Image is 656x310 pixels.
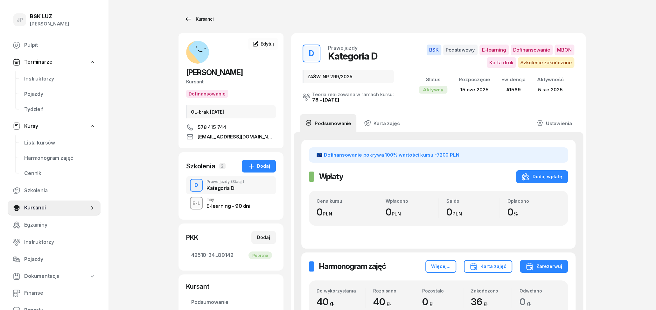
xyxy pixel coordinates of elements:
a: Terminarze [8,55,101,69]
button: DPrawo jazdy(Stacj.)Kategoria D [186,176,276,194]
div: Aktywność [537,75,564,84]
div: 0 [317,206,378,218]
span: Harmonogram zajęć [24,154,95,162]
span: #1569 [506,87,520,93]
div: Aktywny [419,86,447,94]
span: 36 [471,296,491,307]
button: Więcej... [425,260,456,273]
span: Podsumowanie [191,298,271,306]
small: PLN [452,211,462,217]
a: Podsumowanie [300,114,356,132]
div: Kursant [186,78,276,86]
div: Karta zajęć [470,263,506,270]
div: E-L [190,199,203,207]
a: Dokumentacja [8,269,101,284]
span: (Stacj.) [231,180,244,184]
div: Kategoria D [206,186,244,191]
div: Kursanci [184,15,213,23]
span: Edytuj [261,41,274,46]
div: ZAŚW. NR 299/2025 [303,70,394,83]
span: 15 cze 2025 [460,87,488,93]
span: Podstawowy [443,45,478,55]
button: D [303,45,320,62]
span: Instruktorzy [24,238,95,246]
div: E-learning - 90 dni [206,203,250,208]
button: Zarezerwuj [520,260,568,273]
div: Odwołano [520,288,560,293]
small: PLN [323,211,332,217]
button: Dodaj [251,231,276,244]
span: 578 415 744 [198,123,226,131]
div: Więcej... [431,263,450,270]
span: 40 [317,296,337,307]
span: Finanse [24,289,95,297]
button: Dodaj [242,160,276,173]
span: E-learning [479,45,509,55]
span: Instruktorzy [24,75,95,83]
a: Egzaminy [8,217,101,233]
small: g. [429,300,434,306]
div: Wpłacono [386,198,439,204]
div: Kategoria D [328,50,377,62]
span: [PERSON_NAME] [186,68,243,77]
div: Zakończono [471,288,512,293]
button: Karta zajęć [464,260,512,273]
span: Dofinansowanie [511,45,553,55]
small: g. [387,300,391,306]
span: Pojazdy [24,90,95,98]
span: Pulpit [24,41,95,49]
div: D [192,180,201,191]
span: 42510-34...89142 [191,251,271,259]
a: Kursanci [8,200,101,215]
div: Saldo [446,198,499,204]
div: Prawo jazdy [206,180,244,184]
div: 0 [446,206,499,218]
div: Zarezerwuj [526,263,562,270]
button: E-LInnyE-learning - 90 dni [186,194,276,212]
a: Ustawienia [531,114,577,132]
a: Pulpit [8,38,101,53]
div: Kursant [186,282,276,291]
span: Kursy [24,122,38,130]
span: Tydzień [24,105,95,114]
a: Tydzień [19,102,101,117]
a: Podsumowanie [186,295,276,310]
a: 42510-34...89142Pobrano [186,248,276,263]
button: Dodaj wpłatę [516,170,568,183]
small: g. [330,300,334,306]
small: % [513,211,518,217]
span: Pojazdy [24,255,95,264]
div: OL-brak [DATE] [186,105,276,118]
span: Egzaminy [24,221,95,229]
span: Lista kursów [24,139,95,147]
div: Do wykorzystania [317,288,365,293]
span: 40 [373,296,394,307]
div: [PERSON_NAME] [30,20,69,28]
a: Kursanci [178,13,219,25]
button: E-L [190,197,203,209]
a: Edytuj [248,38,278,50]
div: 0 [386,206,439,218]
span: Szkolenia [24,187,95,195]
span: [EMAIL_ADDRESS][DOMAIN_NAME] [198,133,276,141]
div: Prawo jazdy [328,45,357,50]
span: 🇪🇺 Dofinansowanie pokrywa 100% wartości kursu - [317,152,459,158]
span: Kursanci [24,204,89,212]
a: Karta zajęć [359,114,405,132]
button: Dofinansowanie [186,90,228,98]
a: Szkolenia [8,183,101,198]
small: g. [527,300,531,306]
button: BSKPodstawowyE-learningDofinansowanieMBONKarta drukSzkolenie zakończone [411,45,574,68]
div: Inny [206,198,250,201]
span: 0 [520,296,534,307]
a: 578 415 744 [186,123,276,131]
div: Opłacono [507,198,561,204]
div: D [306,47,317,60]
span: Karta druk [487,57,516,68]
a: Cennik [19,166,101,181]
div: 5 sie 2025 [537,86,564,94]
a: Instruktorzy [19,71,101,87]
div: Ewidencja [501,75,526,84]
div: Status [419,75,447,84]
